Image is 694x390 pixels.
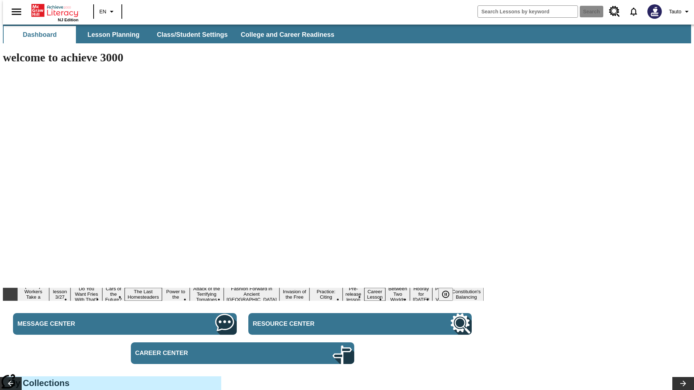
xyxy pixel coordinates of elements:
button: Dashboard [4,26,76,43]
button: Slide 15 Point of View [432,285,449,303]
a: Career Center [131,342,354,364]
a: Resource Center, Will open in new tab [248,313,472,335]
a: Notifications [624,2,643,21]
button: Language: EN, Select a language [96,5,119,18]
span: Resource Center [253,320,389,328]
button: Lesson Planning [77,26,150,43]
button: Class/Student Settings [151,26,234,43]
div: SubNavbar [3,26,341,43]
button: Slide 8 Fashion Forward in Ancient Rome [224,285,280,303]
div: Home [31,3,78,22]
button: Slide 2 Test lesson 3/27 en [49,282,70,306]
span: Message Center [17,320,153,328]
button: Slide 13 Between Two Worlds [385,285,410,303]
input: search field [478,6,578,17]
img: Avatar [647,4,662,19]
button: Slide 6 Solar Power to the People [162,282,190,306]
button: Slide 5 The Last Homesteaders [125,288,162,301]
button: Slide 7 Attack of the Terrifying Tomatoes [190,285,224,303]
button: College and Career Readiness [235,26,340,43]
span: Tauto [669,8,681,16]
h3: My Collections [8,378,216,388]
button: Profile/Settings [666,5,694,18]
div: SubNavbar [3,25,691,43]
h1: welcome to achieve 3000 [3,51,484,64]
button: Slide 12 Career Lesson [364,288,386,301]
button: Slide 4 Cars of the Future? [102,285,125,303]
button: Slide 9 The Invasion of the Free CD [279,282,309,306]
span: EN [99,8,106,16]
a: Resource Center, Will open in new tab [605,2,624,21]
button: Open side menu [6,1,27,22]
div: Pause [438,288,460,301]
button: Pause [438,288,453,301]
a: Message Center [13,313,236,335]
button: Slide 1 Labor Day: Workers Take a Stand [17,282,49,306]
button: Select a new avatar [643,2,666,21]
button: Slide 3 Do You Want Fries With That? [70,285,102,303]
a: Home [31,3,78,18]
span: Career Center [135,350,271,357]
span: NJ Edition [58,18,78,22]
button: Slide 10 Mixed Practice: Citing Evidence [309,282,343,306]
button: Lesson carousel, Next [672,377,694,390]
button: Slide 16 The Constitution's Balancing Act [449,282,484,306]
button: Slide 11 Pre-release lesson [343,285,364,303]
button: Slide 14 Hooray for Constitution Day! [410,285,432,303]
